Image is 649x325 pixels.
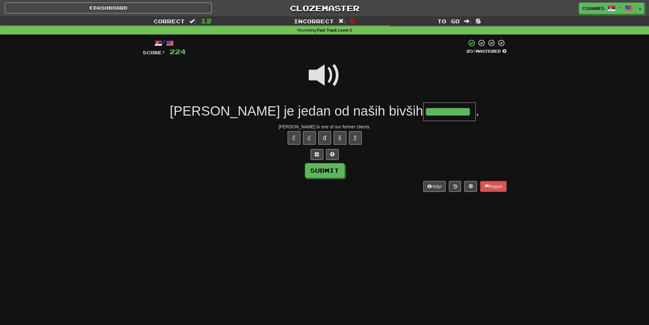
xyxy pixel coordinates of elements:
button: š [334,131,346,145]
a: Clozemaster [221,3,428,14]
span: . [476,103,479,118]
button: Help! [423,181,446,192]
span: : [189,19,196,24]
span: Incorrect [294,18,334,24]
span: 25 % [466,49,476,54]
span: 224 [170,48,186,56]
button: đ [318,131,331,145]
button: ć [303,131,316,145]
button: Submit [305,163,344,178]
a: Dashboard [5,3,212,13]
a: CSoares / [579,3,636,14]
div: / [143,39,186,47]
button: ž [349,131,362,145]
span: 0 [350,17,355,25]
div: [PERSON_NAME] is one of our former clients. [143,124,507,130]
span: / [619,5,622,10]
button: č [288,131,300,145]
span: 12 [201,17,212,25]
span: Score: [143,50,166,55]
strong: Fast Track Level 3 [317,28,352,33]
span: Correct [154,18,185,24]
span: To go [437,18,460,24]
div: Mastered [466,49,507,54]
button: Switch sentence to multiple choice alt+p [311,149,323,160]
span: : [338,19,345,24]
button: Report [480,181,506,192]
button: Single letter hint - you only get 1 per sentence and score half the points! alt+h [326,149,339,160]
button: Round history (alt+y) [449,181,461,192]
span: : [464,19,471,24]
span: 8 [476,17,481,25]
span: [PERSON_NAME] je jedan od naših bivših [170,103,423,118]
span: CSoares [582,5,605,11]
